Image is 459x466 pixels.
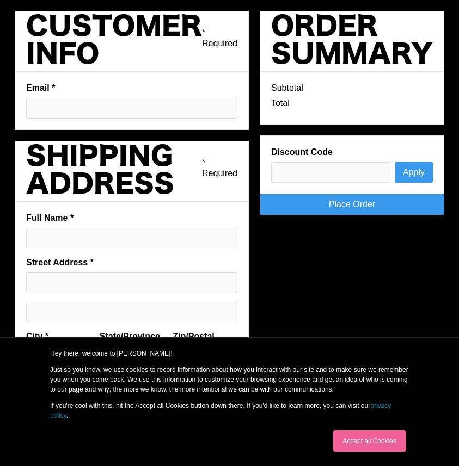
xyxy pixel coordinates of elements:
label: Discount Code [271,147,433,158]
label: Street Address * [26,257,237,268]
div: * Required [202,27,237,49]
p: If you're cool with this, hit the Accept all Cookies button down there. If you'd like to learn mo... [50,401,409,420]
div: * Required [202,157,237,179]
button: Apply Discount [395,162,433,183]
input: Shipping address optional [26,302,237,322]
p: Hey there, welcome to [PERSON_NAME]! [50,349,409,358]
h2: Order Summary [271,14,433,69]
a: Accept all Cookies [333,430,406,452]
label: City * [26,331,91,342]
h2: Shipping Address [26,144,202,199]
label: State/Province [100,331,164,342]
p: Just so you know, we use cookies to record information about how you interact with our site and t... [50,365,409,394]
h2: Customer Info [26,14,202,69]
div: Total [271,98,290,109]
label: Email * [26,83,237,94]
div: Subtotal [271,83,303,94]
label: Zip/Postal Code * [173,331,237,353]
label: Full Name * [26,213,237,223]
a: Place Order [260,194,444,215]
